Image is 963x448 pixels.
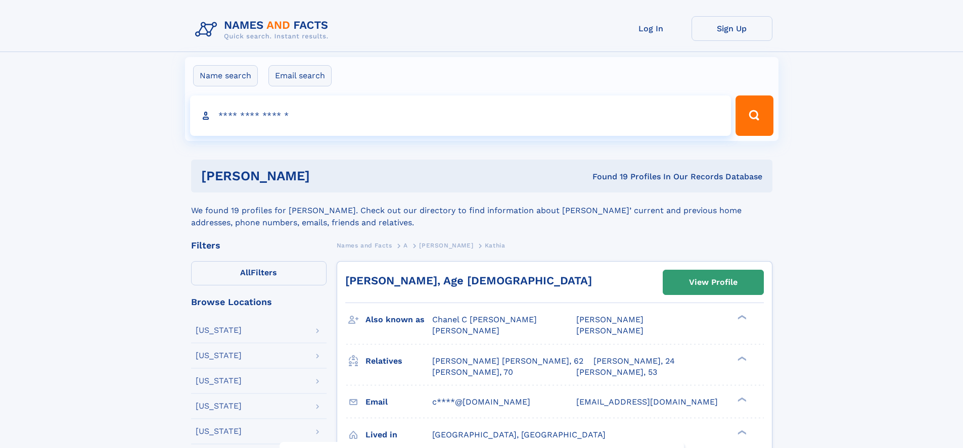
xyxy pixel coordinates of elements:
div: View Profile [689,271,738,294]
a: [PERSON_NAME], 53 [576,367,657,378]
a: [PERSON_NAME], 70 [432,367,513,378]
button: Search Button [736,95,773,136]
input: search input [190,95,731,136]
div: Browse Locations [191,297,327,307]
a: View Profile [663,270,763,294]
h3: Also known as [365,311,432,328]
div: ❯ [735,355,747,362]
span: [PERSON_NAME] [419,242,473,249]
h1: [PERSON_NAME] [201,170,451,182]
label: Name search [193,65,258,86]
span: [EMAIL_ADDRESS][DOMAIN_NAME] [576,397,718,407]
a: A [403,239,408,252]
span: All [240,268,251,277]
a: [PERSON_NAME] [419,239,473,252]
a: Log In [611,16,692,41]
div: ❯ [735,396,747,403]
a: [PERSON_NAME], 24 [593,356,675,367]
span: Chanel C [PERSON_NAME] [432,315,537,324]
div: ❯ [735,429,747,435]
a: Sign Up [692,16,772,41]
img: Logo Names and Facts [191,16,337,43]
span: [PERSON_NAME] [576,315,644,324]
span: A [403,242,408,249]
a: [PERSON_NAME], Age [DEMOGRAPHIC_DATA] [345,274,592,287]
div: [US_STATE] [196,377,242,385]
a: Names and Facts [337,239,392,252]
span: [PERSON_NAME] [432,326,499,335]
div: ❯ [735,314,747,321]
h3: Email [365,393,432,411]
div: Filters [191,241,327,250]
label: Filters [191,261,327,285]
div: [US_STATE] [196,326,242,334]
span: [PERSON_NAME] [576,326,644,335]
span: Kathia [485,242,506,249]
label: Email search [268,65,332,86]
div: [US_STATE] [196,352,242,360]
h3: Lived in [365,426,432,443]
span: [GEOGRAPHIC_DATA], [GEOGRAPHIC_DATA] [432,430,606,439]
div: We found 19 profiles for [PERSON_NAME]. Check out our directory to find information about [PERSON... [191,192,772,229]
div: [US_STATE] [196,402,242,410]
div: Found 19 Profiles In Our Records Database [451,171,762,182]
a: [PERSON_NAME] [PERSON_NAME], 62 [432,356,583,367]
h3: Relatives [365,353,432,370]
div: [US_STATE] [196,427,242,435]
